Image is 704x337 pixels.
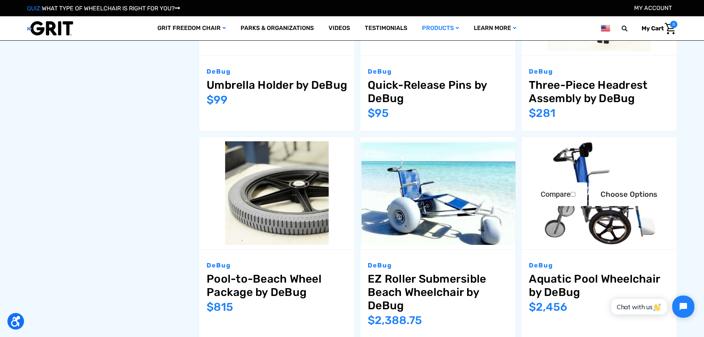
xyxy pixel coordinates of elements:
[601,24,610,33] img: us.png
[521,137,677,250] a: Aquatic Pool Wheelchair by DeBug,$2,456.00
[368,272,508,312] a: EZ Roller Submersible Beach Wheelchair by DeBug,$2,388.75
[529,182,587,206] label: Compare
[415,16,466,40] a: Products
[368,107,389,120] span: $95
[529,272,669,299] a: Aquatic Pool Wheelchair by DeBug,$2,456.00
[589,182,669,206] a: Choose Options
[529,107,555,120] span: $281
[636,21,677,36] a: Cart with 0 items
[357,16,415,40] a: Testimonials
[207,272,347,299] a: Pool-to-Beach Wheel Package by DeBug,$815.00
[642,25,664,32] span: My Cart
[207,93,228,107] span: $99
[360,141,516,245] img: EZ Roller Submersible Beach Wheelchair by DeBug
[670,21,677,28] span: 0
[529,67,669,77] p: DeBug
[321,16,357,40] a: Videos
[27,21,73,36] img: GRIT All-Terrain Wheelchair and Mobility Equipment
[368,67,508,77] p: DeBug
[233,16,321,40] a: Parks & Organizations
[199,137,354,250] a: Pool-to-Beach Wheel Package by DeBug,$815.00
[207,261,347,270] p: DeBug
[207,67,347,77] p: DeBug
[368,314,422,327] span: $2,388.75
[529,300,567,314] span: $2,456
[207,300,233,314] span: $815
[571,192,575,197] input: Compare
[529,78,669,105] a: Three-Piece Headrest Assembly by DeBug,$281.00
[529,261,669,270] p: DeBug
[625,21,636,36] input: Search
[27,5,42,12] span: QUIZ:
[521,141,677,245] img: Aquatic Pool Wheelchair by DeBug
[466,16,524,40] a: Learn More
[199,141,354,245] img: Pool-to-Beach Wheel Package by DeBug
[665,23,676,34] img: Cart
[207,78,347,92] a: Umbrella Holder by DeBug,$99.00
[27,5,180,12] a: QUIZ:WHAT TYPE OF WHEELCHAIR IS RIGHT FOR YOU?
[368,261,508,270] p: DeBug
[603,289,701,324] iframe: Tidio Chat
[360,137,516,250] a: EZ Roller Submersible Beach Wheelchair by DeBug,$2,388.75
[634,4,672,11] a: Account
[150,16,233,40] a: GRIT Freedom Chair
[368,78,508,105] a: Quick-Release Pins by DeBug,$95.00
